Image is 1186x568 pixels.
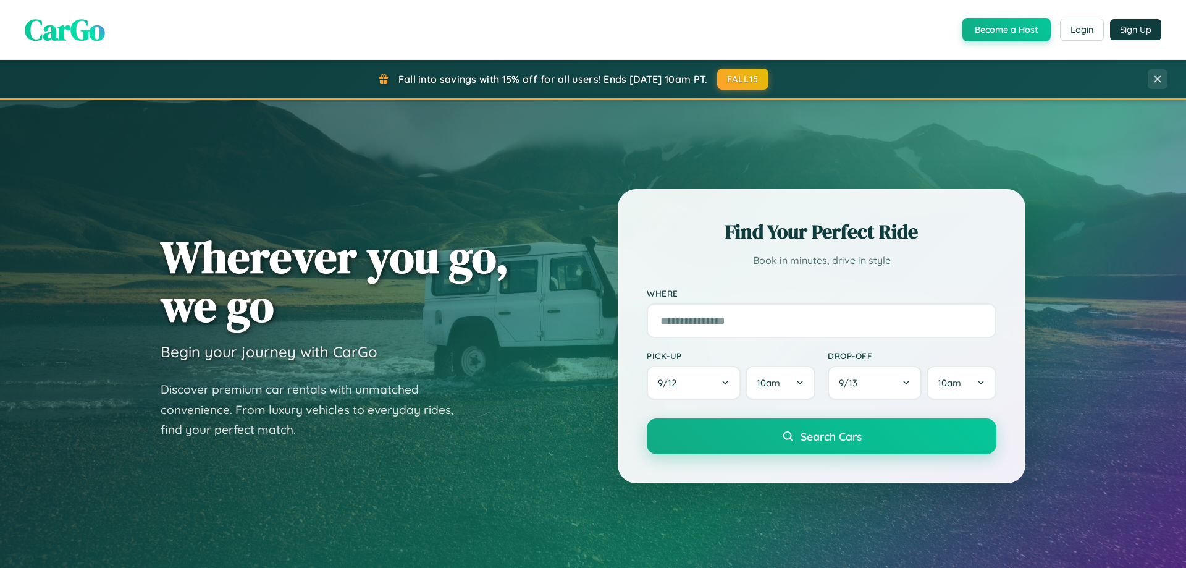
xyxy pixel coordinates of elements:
[927,366,996,400] button: 10am
[962,18,1051,41] button: Become a Host
[647,350,815,361] label: Pick-up
[828,366,922,400] button: 9/13
[161,379,469,440] p: Discover premium car rentals with unmatched convenience. From luxury vehicles to everyday rides, ...
[757,377,780,389] span: 10am
[647,218,996,245] h2: Find Your Perfect Ride
[839,377,864,389] span: 9 / 13
[25,9,105,50] span: CarGo
[717,69,769,90] button: FALL15
[161,232,509,330] h1: Wherever you go, we go
[658,377,683,389] span: 9 / 12
[647,252,996,269] p: Book in minutes, drive in style
[647,288,996,299] label: Where
[1110,19,1161,40] button: Sign Up
[828,350,996,361] label: Drop-off
[398,73,708,85] span: Fall into savings with 15% off for all users! Ends [DATE] 10am PT.
[647,366,741,400] button: 9/12
[1060,19,1104,41] button: Login
[647,418,996,454] button: Search Cars
[801,430,862,443] span: Search Cars
[161,342,377,361] h3: Begin your journey with CarGo
[938,377,961,389] span: 10am
[746,366,815,400] button: 10am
